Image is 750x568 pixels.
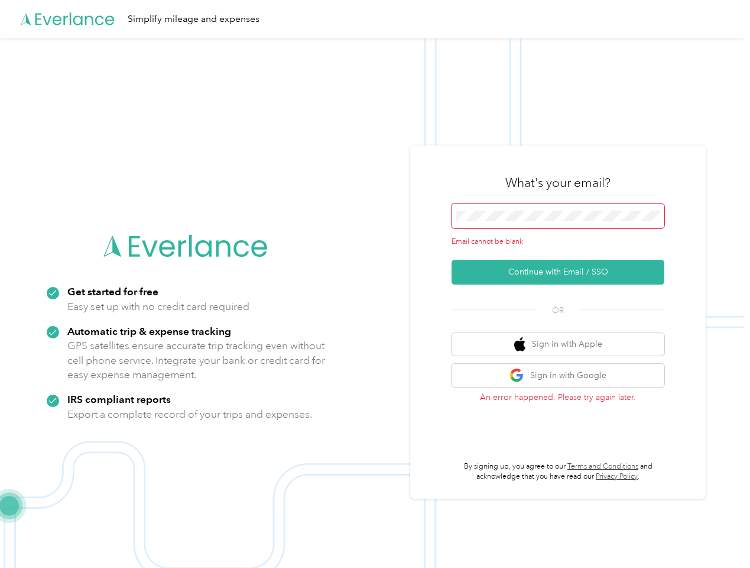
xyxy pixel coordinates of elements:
[567,462,638,471] a: Terms and Conditions
[505,175,611,191] h3: What's your email?
[67,299,249,314] p: Easy set up with no credit card required
[452,461,664,482] p: By signing up, you agree to our and acknowledge that you have read our .
[67,285,158,298] strong: Get started for free
[67,325,231,337] strong: Automatic trip & expense tracking
[452,364,664,387] button: google logoSign in with Google
[452,260,664,285] button: Continue with Email / SSO
[514,337,526,352] img: apple logo
[509,368,524,383] img: google logo
[452,333,664,356] button: apple logoSign in with Apple
[452,237,664,247] div: Email cannot be blank
[452,391,664,404] p: An error happened. Please try again later.
[537,304,579,317] span: OR
[128,12,259,27] div: Simplify mileage and expenses
[67,407,312,422] p: Export a complete record of your trips and expenses.
[596,472,638,481] a: Privacy Policy
[67,393,171,405] strong: IRS compliant reports
[67,338,326,382] p: GPS satellites ensure accurate trip tracking even without cell phone service. Integrate your bank...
